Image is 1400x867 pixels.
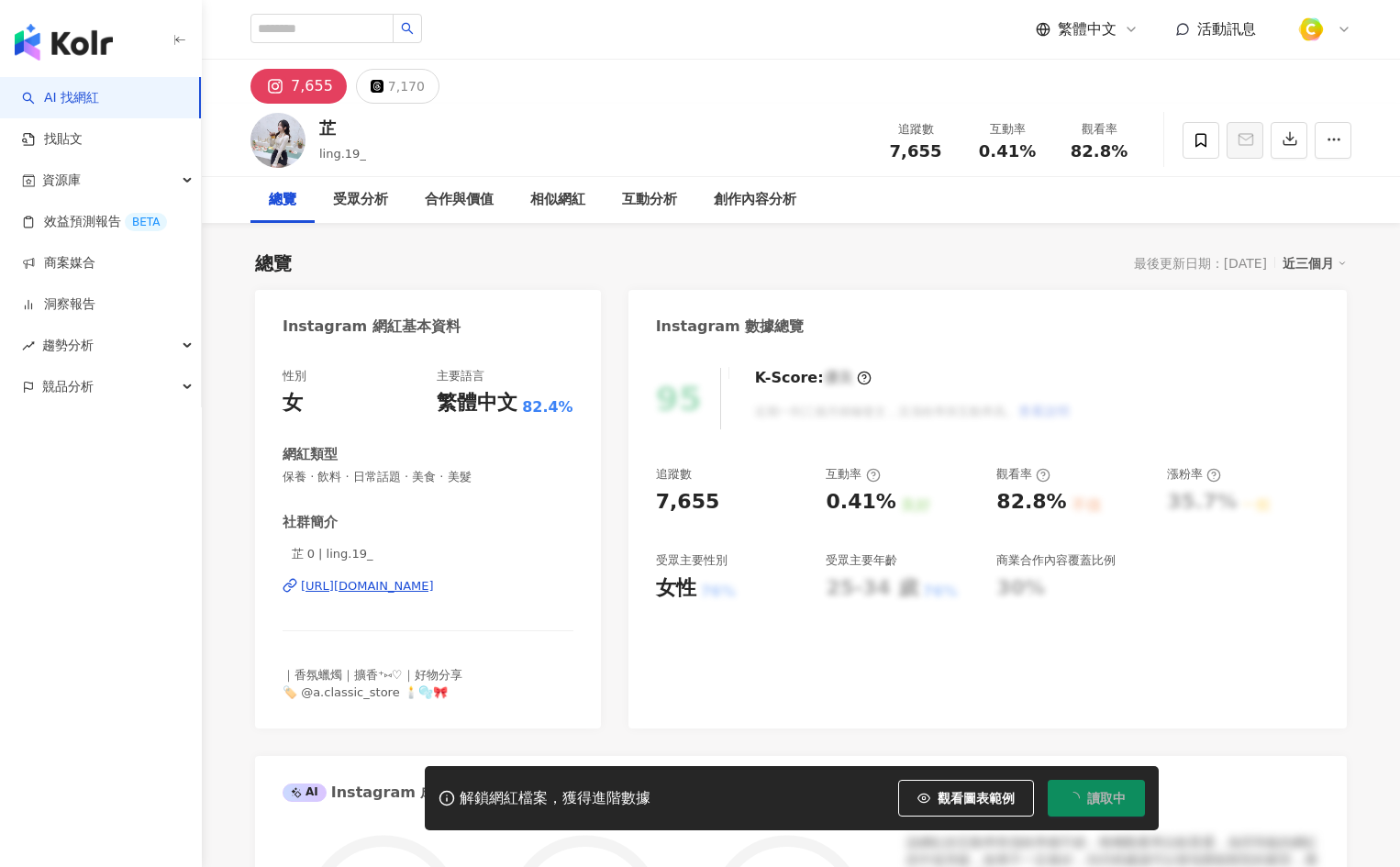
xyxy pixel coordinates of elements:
div: 互動分析 [622,189,677,211]
span: 趨勢分析 [42,325,94,366]
div: 7,655 [656,488,720,517]
button: 7,170 [356,69,439,104]
button: 7,655 [250,69,347,104]
a: 找貼文 [22,130,83,149]
div: 主要語言 [437,368,484,384]
div: 受眾分析 [333,189,388,211]
div: 解鎖網紅檔案，獲得進階數據 [460,789,650,808]
span: 82.4% [522,397,573,417]
div: 漲粉率 [1167,466,1221,483]
div: Instagram 網紅基本資料 [283,317,461,337]
span: 讀取中 [1087,791,1126,806]
div: 總覽 [255,250,292,276]
div: 網紅類型 [283,445,338,464]
div: 7,655 [291,73,333,99]
div: 7,170 [388,73,425,99]
a: 洞察報告 [22,295,95,314]
img: KOL Avatar [250,113,306,168]
span: 活動訊息 [1197,20,1256,38]
span: 繁體中文 [1058,19,1117,39]
div: 互動率 [826,466,880,483]
img: %E6%96%B9%E5%BD%A2%E7%B4%94.png [1294,12,1328,47]
span: ⠀芷 0 | ling.19_ [283,546,573,562]
button: 觀看圖表範例 [898,780,1034,817]
div: 觀看率 [996,466,1050,483]
div: Instagram 數據總覽 [656,317,805,337]
div: 受眾主要性別 [656,552,728,569]
div: 性別 [283,368,306,384]
div: 0.41% [826,488,895,517]
span: 保養 · 飲料 · 日常話題 · 美食 · 美髮 [283,469,573,485]
div: 追蹤數 [881,120,950,139]
span: 資源庫 [42,160,81,201]
div: 芷 [319,117,366,139]
div: 82.8% [996,488,1066,517]
span: 82.8% [1071,142,1128,161]
span: 0.41% [979,142,1036,161]
div: 女 [283,389,303,417]
a: [URL][DOMAIN_NAME] [283,578,573,595]
img: logo [15,24,113,61]
div: 追蹤數 [656,466,692,483]
div: 繁體中文 [437,389,517,417]
div: 總覽 [269,189,296,211]
span: search [401,22,414,35]
div: 最後更新日期：[DATE] [1134,256,1267,271]
span: 7,655 [890,141,942,161]
div: 女性 [656,574,696,603]
a: 商案媒合 [22,254,95,272]
div: 受眾主要年齡 [826,552,897,569]
div: K-Score : [755,368,872,388]
span: 競品分析 [42,366,94,407]
div: 觀看率 [1064,120,1134,139]
button: 讀取中 [1048,780,1145,817]
div: 社群簡介 [283,513,338,532]
span: ｜香氛蠟燭｜擴香⁺⑅♡｜好物分享 🏷️ @a.classic_store 🕯️🫧🎀 [283,668,462,698]
span: 觀看圖表範例 [938,791,1015,806]
div: 近三個月 [1283,251,1347,275]
div: 互動率 [972,120,1042,139]
div: [URL][DOMAIN_NAME] [301,578,434,595]
a: 效益預測報告BETA [22,213,167,231]
div: 相似網紅 [530,189,585,211]
div: 合作與價值 [425,189,494,211]
span: loading [1064,789,1082,806]
a: searchAI 找網紅 [22,89,99,107]
div: 商業合作內容覆蓋比例 [996,552,1116,569]
div: 創作內容分析 [714,189,796,211]
span: ling.19_ [319,147,366,161]
span: rise [22,339,35,352]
